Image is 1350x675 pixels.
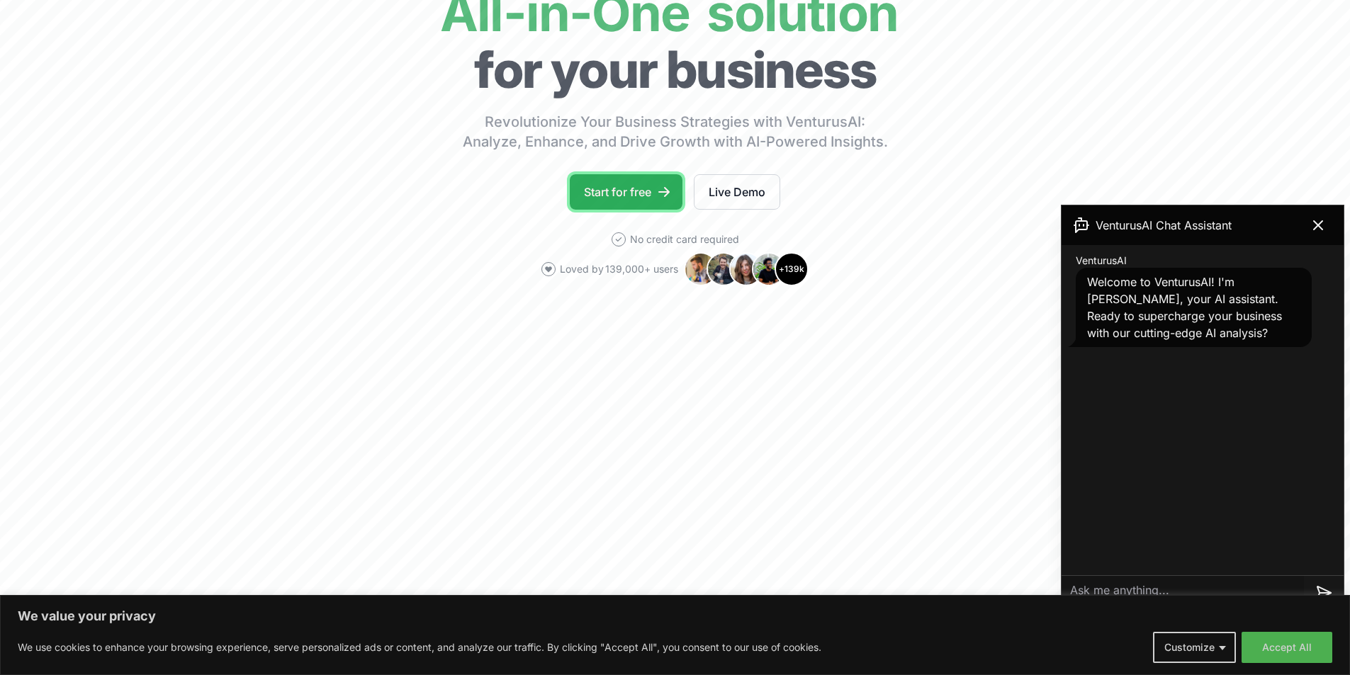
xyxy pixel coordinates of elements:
img: Avatar 2 [707,252,741,286]
img: Avatar 4 [752,252,786,286]
span: Welcome to VenturusAI! I'm [PERSON_NAME], your AI assistant. Ready to supercharge your business w... [1087,275,1282,340]
img: Avatar 1 [684,252,718,286]
a: Start for free [570,174,682,210]
p: We use cookies to enhance your browsing experience, serve personalized ads or content, and analyz... [18,639,821,656]
a: Live Demo [694,174,780,210]
button: Accept All [1242,632,1332,663]
button: Customize [1153,632,1236,663]
img: Avatar 3 [729,252,763,286]
span: VenturusAI [1076,254,1127,268]
p: We value your privacy [18,608,1332,625]
span: VenturusAI Chat Assistant [1096,217,1232,234]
